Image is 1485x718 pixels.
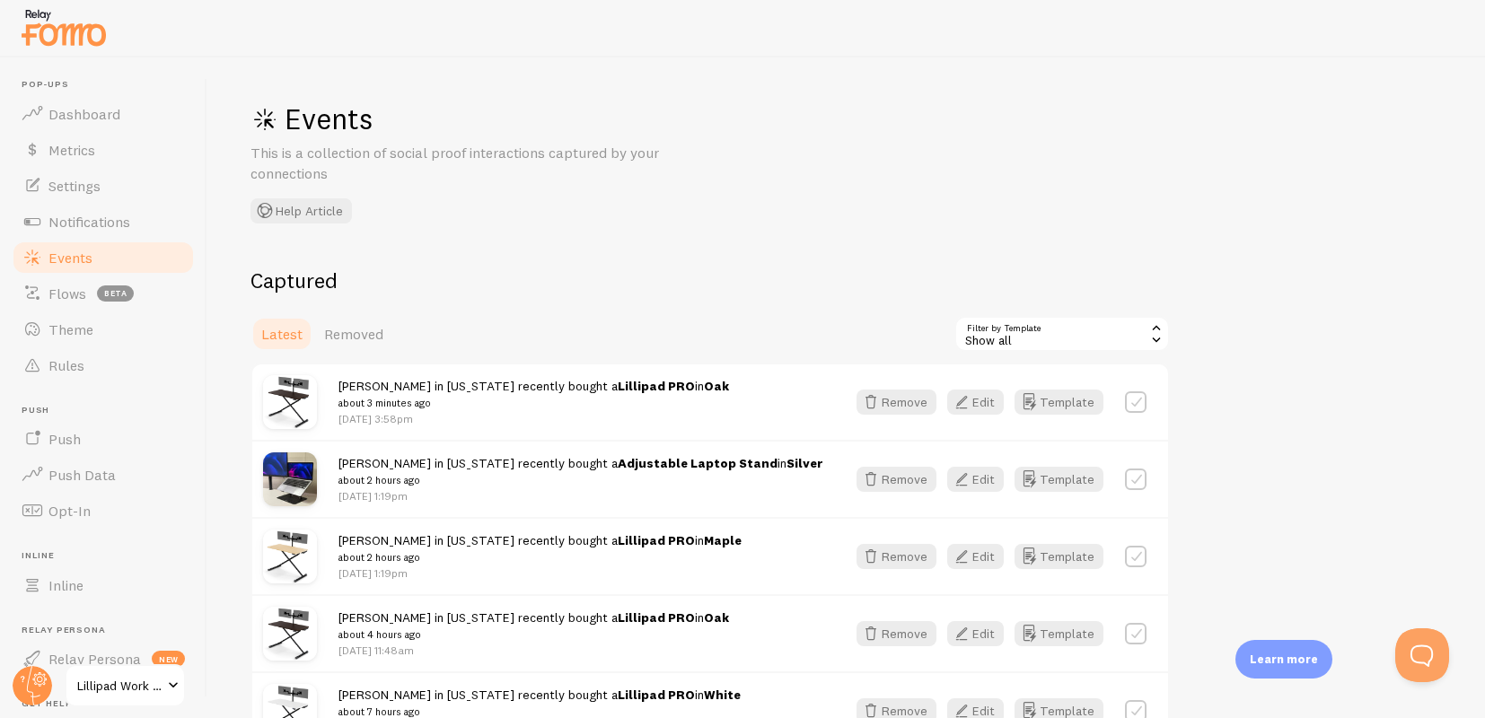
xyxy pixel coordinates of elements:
span: Flows [48,285,86,302]
span: Removed [324,325,383,343]
h2: Captured [250,267,1170,294]
span: Rules [48,356,84,374]
p: Learn more [1250,651,1318,668]
a: Dashboard [11,96,196,132]
button: Template [1015,544,1103,569]
a: Edit [947,544,1015,569]
span: Events [48,249,92,267]
a: Relay Persona new [11,641,196,677]
span: Metrics [48,141,95,159]
strong: White [704,687,741,703]
span: Inline [48,576,83,594]
a: Lillipad PRO [618,378,695,394]
span: Lillipad Work Solutions [77,675,163,696]
span: Notifications [48,213,130,231]
div: Learn more [1235,640,1332,679]
button: Template [1015,621,1103,646]
a: Metrics [11,132,196,168]
button: Help Article [250,198,352,223]
a: Lillipad PRO [618,609,695,626]
a: Lillipad Work Solutions [65,664,186,707]
div: Show all [954,316,1170,352]
h1: Events [250,101,789,137]
p: This is a collection of social proof interactions captured by your connections [250,143,681,184]
span: Push [48,430,81,448]
strong: Oak [704,609,729,626]
span: [PERSON_NAME] in [US_STATE] recently bought a in [338,455,823,488]
a: Events [11,240,196,276]
a: Lillipad PRO [618,687,695,703]
a: Adjustable Laptop Stand [618,455,778,471]
span: Relay Persona [48,650,141,668]
button: Edit [947,544,1004,569]
a: Removed [313,316,394,352]
img: Lillipadlaptopstand_small.jpg [263,452,317,506]
small: about 2 hours ago [338,472,823,488]
iframe: Help Scout Beacon - Open [1395,628,1449,682]
a: Flows beta [11,276,196,311]
span: Opt-In [48,502,91,520]
span: Settings [48,177,101,195]
small: about 2 hours ago [338,549,742,565]
button: Edit [947,621,1004,646]
img: Lillipad42Oak1.jpg [263,375,317,429]
img: Lillipad42Oak1.jpg [263,607,317,661]
button: Edit [947,467,1004,492]
button: Remove [857,467,936,492]
button: Remove [857,544,936,569]
p: [DATE] 11:48am [338,643,729,658]
span: new [152,651,185,667]
a: Theme [11,311,196,347]
button: Remove [857,621,936,646]
a: Latest [250,316,313,352]
button: Template [1015,390,1103,415]
img: fomo-relay-logo-orange.svg [19,4,109,50]
small: about 4 hours ago [338,626,729,643]
a: Settings [11,168,196,204]
a: Rules [11,347,196,383]
span: Push Data [48,466,116,484]
strong: Oak [704,378,729,394]
strong: Maple [704,532,742,548]
button: Remove [857,390,936,415]
span: Dashboard [48,105,120,123]
span: Push [22,405,196,416]
p: [DATE] 1:19pm [338,565,742,581]
strong: Silver [786,455,823,471]
a: Notifications [11,204,196,240]
span: [PERSON_NAME] in [US_STATE] recently bought a in [338,609,729,643]
small: about 3 minutes ago [338,395,729,411]
span: Relay Persona [22,625,196,636]
span: [PERSON_NAME] in [US_STATE] recently bought a in [338,378,729,411]
span: Inline [22,550,196,562]
span: [PERSON_NAME] in [US_STATE] recently bought a in [338,532,742,565]
a: Edit [947,390,1015,415]
a: Edit [947,621,1015,646]
span: Pop-ups [22,79,196,91]
p: [DATE] 3:58pm [338,411,729,426]
button: Edit [947,390,1004,415]
span: Latest [261,325,303,343]
a: Push Data [11,457,196,493]
a: Lillipad PRO [618,532,695,548]
button: Template [1015,467,1103,492]
span: Theme [48,320,93,338]
p: [DATE] 1:19pm [338,488,823,503]
span: beta [97,285,134,302]
a: Opt-In [11,493,196,529]
a: Push [11,421,196,457]
a: Inline [11,567,196,603]
a: Edit [947,467,1015,492]
img: Lillipad42Maple1.jpg [263,530,317,583]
